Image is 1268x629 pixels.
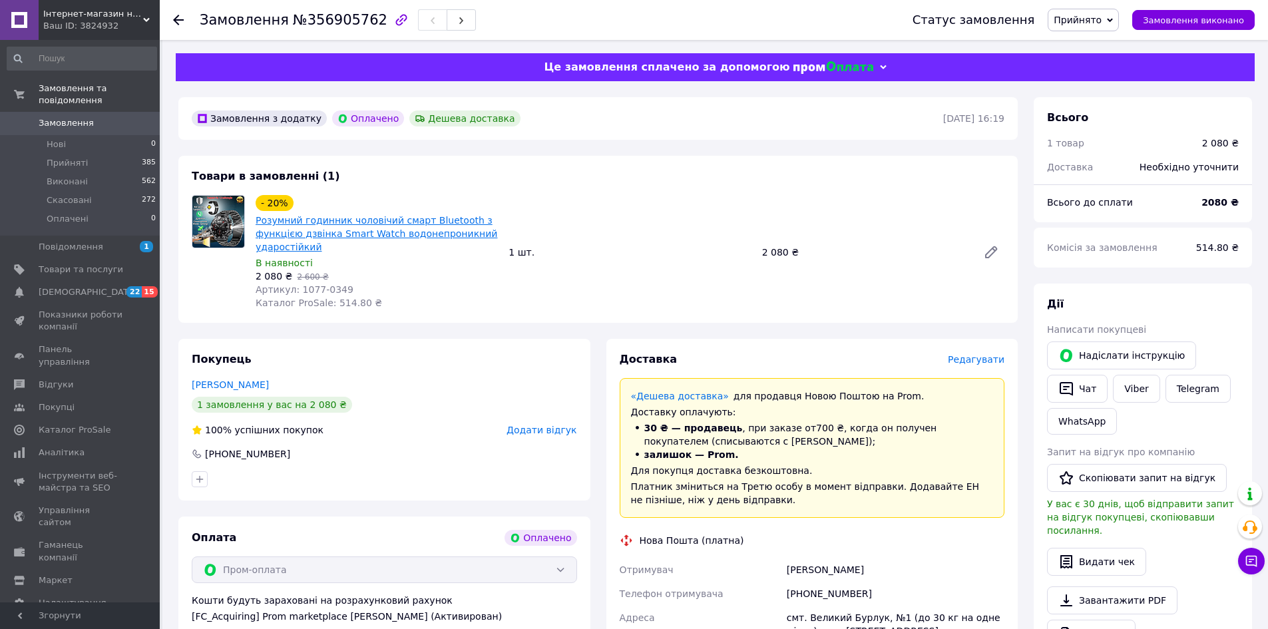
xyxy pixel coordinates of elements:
[757,243,972,262] div: 2 080 ₴
[192,110,327,126] div: Замовлення з додатку
[644,449,739,460] span: залишок — Prom.
[1047,408,1117,435] a: WhatsApp
[1047,341,1196,369] button: Надіслати інструкцію
[1047,548,1146,576] button: Видати чек
[142,176,156,188] span: 562
[507,425,576,435] span: Додати відгук
[1201,197,1239,208] b: 2080 ₴
[620,588,724,599] span: Телефон отримувача
[39,447,85,459] span: Аналітика
[200,12,289,28] span: Замовлення
[47,176,88,188] span: Виконані
[636,534,747,547] div: Нова Пошта (платна)
[39,286,137,298] span: [DEMOGRAPHIC_DATA]
[192,379,269,390] a: [PERSON_NAME]
[39,379,73,391] span: Відгуки
[142,157,156,169] span: 385
[39,401,75,413] span: Покупці
[1047,242,1158,253] span: Комісія за замовлення
[47,138,66,150] span: Нові
[505,530,576,546] div: Оплачено
[39,470,123,494] span: Інструменти веб-майстра та SEO
[631,405,994,419] div: Доставку оплачують:
[39,597,106,609] span: Налаштування
[1047,447,1195,457] span: Запит на відгук про компанію
[256,284,353,295] span: Артикул: 1077-0349
[47,194,92,206] span: Скасовані
[1143,15,1244,25] span: Замовлення виконано
[47,213,89,225] span: Оплачені
[620,612,655,623] span: Адреса
[631,421,994,448] li: , при заказе от 700 ₴ , когда он получен покупателем (списываются с [PERSON_NAME]);
[140,241,153,252] span: 1
[192,610,577,623] div: [FC_Acquiring] Prom marketplace [PERSON_NAME] (Активирован)
[1113,375,1160,403] a: Viber
[631,480,994,507] div: Платник зміниться на Третю особу в момент відправки. Додавайте ЕН не пізніше, ніж у день відправки.
[631,389,994,403] div: для продавця Новою Поштою на Prom.
[293,12,387,28] span: №356905762
[620,353,678,365] span: Доставка
[1132,10,1255,30] button: Замовлення виконано
[151,138,156,150] span: 0
[256,298,382,308] span: Каталог ProSale: 514.80 ₴
[544,61,789,73] span: Це замовлення сплачено за допомогою
[620,564,674,575] span: Отримувач
[913,13,1035,27] div: Статус замовлення
[1238,548,1265,574] button: Чат з покупцем
[1202,136,1239,150] div: 2 080 ₴
[39,117,94,129] span: Замовлення
[409,110,520,126] div: Дешева доставка
[784,582,1007,606] div: [PHONE_NUMBER]
[39,539,123,563] span: Гаманець компанії
[943,113,1004,124] time: [DATE] 16:19
[39,343,123,367] span: Панель управління
[173,13,184,27] div: Повернутися назад
[297,272,328,282] span: 2 600 ₴
[39,309,123,333] span: Показники роботи компанії
[948,354,1004,365] span: Редагувати
[192,423,323,437] div: успішних покупок
[631,464,994,477] div: Для покупця доставка безкоштовна.
[192,353,252,365] span: Покупець
[192,531,236,544] span: Оплата
[978,239,1004,266] a: Редагувати
[256,271,292,282] span: 2 080 ₴
[39,424,110,436] span: Каталог ProSale
[204,447,292,461] div: [PHONE_NUMBER]
[1047,298,1064,310] span: Дії
[1047,464,1227,492] button: Скопіювати запит на відгук
[1047,197,1133,208] span: Всього до сплати
[256,215,497,252] a: Розумний годинник чоловічий смарт Bluetooth з функцією дзвінка Smart Watch водонепроникний ударос...
[256,258,313,268] span: В наявності
[205,425,232,435] span: 100%
[1047,162,1093,172] span: Доставка
[256,195,294,211] div: - 20%
[151,213,156,225] span: 0
[631,391,729,401] a: «Дешева доставка»
[1165,375,1231,403] a: Telegram
[142,286,157,298] span: 15
[192,397,352,413] div: 1 замовлення у вас на 2 080 ₴
[192,196,244,248] img: Розумний годинник чоловічий смарт Bluetooth з функцією дзвінка Smart Watch водонепроникний ударос...
[1047,586,1177,614] a: Завантажити PDF
[39,505,123,528] span: Управління сайтом
[1132,152,1247,182] div: Необхідно уточнити
[39,241,103,253] span: Повідомлення
[332,110,404,126] div: Оплачено
[1054,15,1102,25] span: Прийнято
[1047,375,1108,403] button: Чат
[1047,111,1088,124] span: Всього
[43,20,160,32] div: Ваш ID: 3824932
[192,170,340,182] span: Товари в замовленні (1)
[1196,242,1239,253] span: 514.80 ₴
[126,286,142,298] span: 22
[7,47,157,71] input: Пошук
[1047,138,1084,148] span: 1 товар
[784,558,1007,582] div: [PERSON_NAME]
[39,574,73,586] span: Маркет
[1047,499,1234,536] span: У вас є 30 днів, щоб відправити запит на відгук покупцеві, скопіювавши посилання.
[793,61,873,74] img: evopay logo
[142,194,156,206] span: 272
[644,423,743,433] span: 30 ₴ — продавець
[1047,324,1146,335] span: Написати покупцеві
